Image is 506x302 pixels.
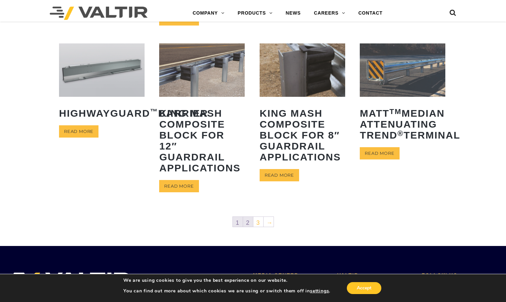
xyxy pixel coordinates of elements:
a: Read more about “HighwayGuard™ Barrier” [59,125,98,138]
a: 2 [243,217,253,227]
h2: MATT Median Attenuating TREND Terminal [360,103,445,146]
p: We are using cookies to give you the best experience on our website. [123,277,330,283]
a: CAREERS [307,7,352,20]
button: Accept [347,282,381,294]
p: You can find out more about which cookies we are using or switch them off in . [123,288,330,294]
sup: ® [398,129,404,138]
a: PRODUCTS [231,7,279,20]
h2: VALTIR [337,272,411,278]
h2: HighwayGuard Barrier [59,103,145,124]
a: COMPANY [186,7,231,20]
nav: Product Pagination [59,216,447,229]
img: VALTIR [10,272,130,289]
img: Valtir [50,7,148,20]
a: HighwayGuard™Barrier [59,43,145,124]
button: settings [310,288,329,294]
sup: ™ [150,107,158,116]
sup: TM [389,107,402,116]
h2: King MASH Composite Block for 12″ Guardrail Applications [159,103,245,178]
a: MATTTMMedian Attenuating TREND®Terminal [360,43,445,146]
a: 3 [253,217,263,227]
a: King MASH Composite Block for 12″ Guardrail Applications [159,43,245,178]
a: CONTACT [352,7,389,20]
a: → [264,217,274,227]
a: Read more about “MATTTM Median Attenuating TREND® Terminal” [360,147,399,159]
h2: King MASH Composite Block for 8″ Guardrail Applications [260,103,345,167]
a: Read more about “King MASH Composite Block for 8" Guardrail Applications” [260,169,299,181]
a: King MASH Composite Block for 8″ Guardrail Applications [260,43,345,167]
h2: FOLLOW US [422,272,496,278]
h2: MEDIA CENTER [253,272,327,278]
a: NEWS [279,7,307,20]
span: 1 [233,217,243,227]
a: Read more about “King MASH Composite Block for 12" Guardrail Applications” [159,180,199,192]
